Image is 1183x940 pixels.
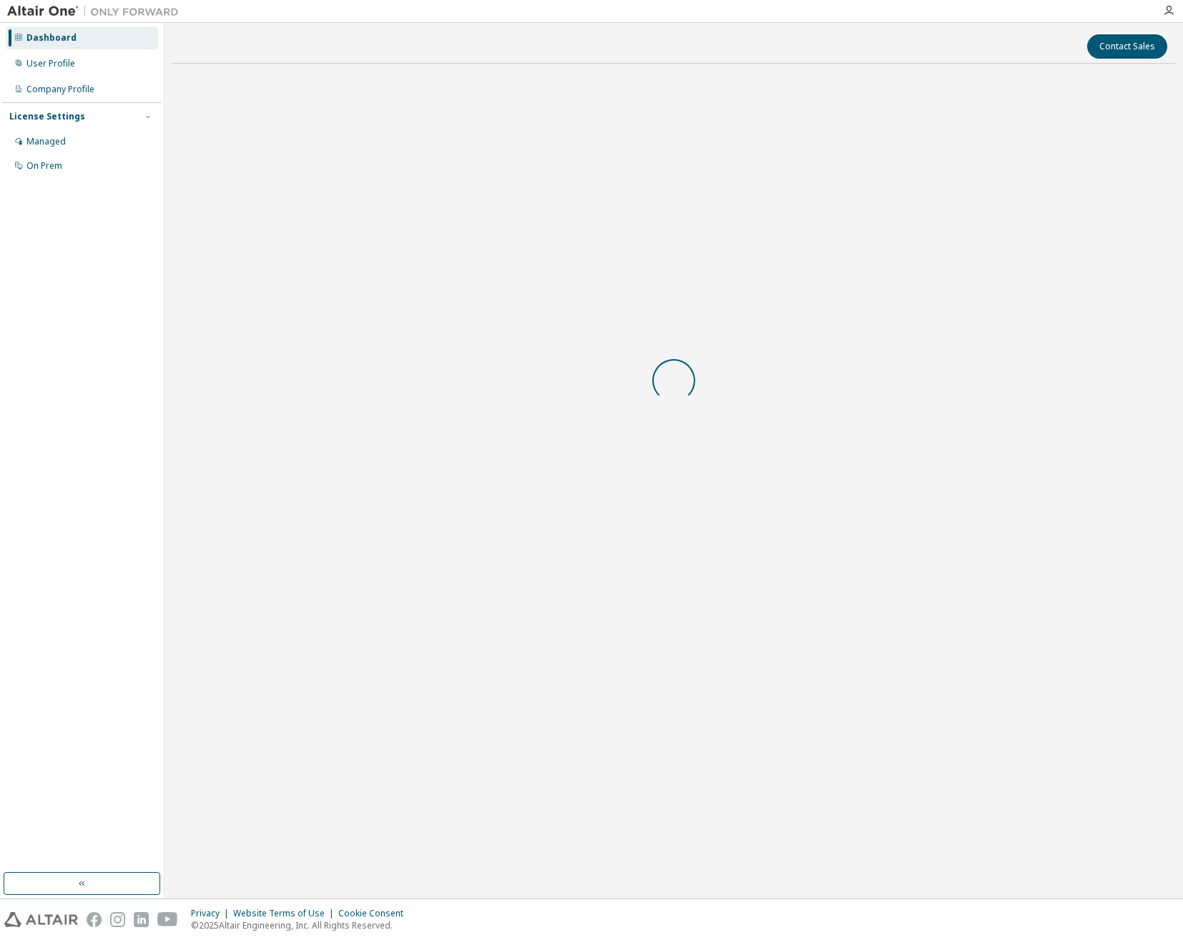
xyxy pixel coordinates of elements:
[338,908,412,919] div: Cookie Consent
[26,84,94,95] div: Company Profile
[26,136,66,147] div: Managed
[9,111,85,122] div: License Settings
[191,919,412,931] p: © 2025 Altair Engineering, Inc. All Rights Reserved.
[134,912,149,927] img: linkedin.svg
[191,908,233,919] div: Privacy
[233,908,338,919] div: Website Terms of Use
[157,912,178,927] img: youtube.svg
[1087,34,1167,59] button: Contact Sales
[87,912,102,927] img: facebook.svg
[26,58,75,69] div: User Profile
[4,912,78,927] img: altair_logo.svg
[26,160,62,172] div: On Prem
[110,912,125,927] img: instagram.svg
[7,4,186,19] img: Altair One
[26,32,77,44] div: Dashboard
